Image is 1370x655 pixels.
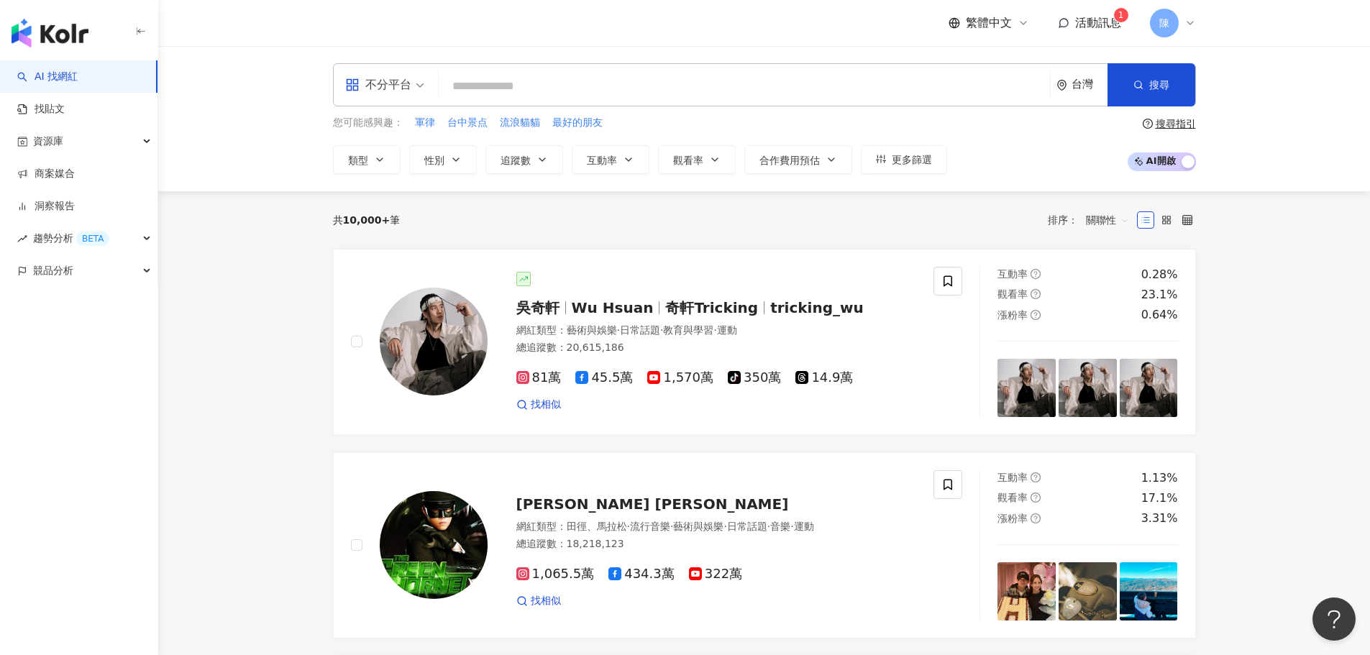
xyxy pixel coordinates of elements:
[608,567,675,582] span: 434.3萬
[333,214,401,226] div: 共 筆
[1072,78,1108,91] div: 台灣
[673,521,723,532] span: 藝術與娛樂
[501,155,531,166] span: 追蹤數
[516,370,562,385] span: 81萬
[415,116,435,130] span: 軍律
[1086,209,1129,232] span: 關聯性
[670,521,673,532] span: ·
[516,299,560,316] span: 吳奇軒
[997,309,1028,321] span: 漲粉率
[333,145,401,174] button: 類型
[997,562,1056,620] img: post-image
[531,398,561,412] span: 找相似
[552,116,603,130] span: 最好的朋友
[345,78,360,92] span: appstore
[627,521,630,532] span: ·
[689,567,742,582] span: 322萬
[76,232,109,246] div: BETA
[997,472,1028,483] span: 互動率
[17,234,27,244] span: rise
[770,521,790,532] span: 音樂
[620,324,660,336] span: 日常話題
[343,214,391,226] span: 10,000+
[1141,470,1178,486] div: 1.13%
[424,155,444,166] span: 性別
[516,567,595,582] span: 1,065.5萬
[1156,118,1196,129] div: 搜尋指引
[516,398,561,412] a: 找相似
[1143,119,1153,129] span: question-circle
[617,324,620,336] span: ·
[380,288,488,395] img: KOL Avatar
[587,155,617,166] span: 互動率
[516,341,917,355] div: 總追蹤數 ： 20,615,186
[409,145,477,174] button: 性別
[861,145,947,174] button: 更多篩選
[1108,63,1195,106] button: 搜尋
[516,594,561,608] a: 找相似
[767,521,770,532] span: ·
[647,370,713,385] span: 1,570萬
[717,324,737,336] span: 運動
[575,370,633,385] span: 45.5萬
[1141,307,1178,323] div: 0.64%
[723,521,726,532] span: ·
[1312,597,1356,641] iframe: Help Scout Beacon - Open
[1056,80,1067,91] span: environment
[516,537,917,551] div: 總追蹤數 ： 18,218,123
[516,520,917,534] div: 網紅類型 ：
[333,249,1196,435] a: KOL Avatar吳奇軒Wu Hsuan奇軒Trickingtricking_wu網紅類型：藝術與娛樂·日常話題·教育與學習·運動總追蹤數：20,615,18681萬45.5萬1,570萬35...
[499,115,541,131] button: 流浪貓貓
[790,521,793,532] span: ·
[1059,562,1117,620] img: post-image
[1159,15,1169,31] span: 陳
[380,491,488,599] img: KOL Avatar
[1149,79,1169,91] span: 搜尋
[794,521,814,532] span: 運動
[997,513,1028,524] span: 漲粉率
[1075,16,1121,29] span: 活動訊息
[727,521,767,532] span: 日常話題
[33,125,63,157] span: 資源庫
[17,70,78,84] a: searchAI 找網紅
[1031,513,1041,523] span: question-circle
[1141,490,1178,506] div: 17.1%
[1031,472,1041,482] span: question-circle
[1031,310,1041,320] span: question-circle
[770,299,864,316] span: tricking_wu
[997,268,1028,280] span: 互動率
[447,116,488,130] span: 台中景点
[665,299,758,316] span: 奇軒Tricking
[567,324,617,336] span: 藝術與娛樂
[1141,267,1178,283] div: 0.28%
[414,115,436,131] button: 軍律
[1120,562,1178,620] img: post-image
[345,73,411,96] div: 不分平台
[516,495,789,513] span: [PERSON_NAME] [PERSON_NAME]
[572,299,654,316] span: Wu Hsuan
[660,324,663,336] span: ·
[333,452,1196,638] a: KOL Avatar[PERSON_NAME] [PERSON_NAME]網紅類型：田徑、馬拉松·流行音樂·藝術與娛樂·日常話題·音樂·運動總追蹤數：18,218,1231,065.5萬434....
[759,155,820,166] span: 合作費用預估
[997,288,1028,300] span: 觀看率
[997,492,1028,503] span: 觀看率
[33,222,109,255] span: 趨勢分析
[1031,289,1041,299] span: question-circle
[348,155,368,166] span: 類型
[1114,8,1128,22] sup: 1
[1059,359,1117,417] img: post-image
[658,145,736,174] button: 觀看率
[1048,209,1137,232] div: 排序：
[12,19,88,47] img: logo
[567,521,627,532] span: 田徑、馬拉松
[795,370,853,385] span: 14.9萬
[713,324,716,336] span: ·
[17,102,65,116] a: 找貼文
[33,255,73,287] span: 競品分析
[333,116,403,130] span: 您可能感興趣：
[1141,510,1178,526] div: 3.31%
[485,145,563,174] button: 追蹤數
[966,15,1012,31] span: 繁體中文
[892,154,932,165] span: 更多篩選
[1141,287,1178,303] div: 23.1%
